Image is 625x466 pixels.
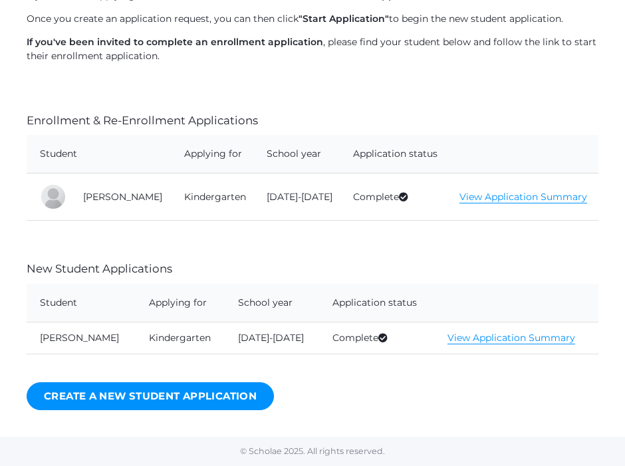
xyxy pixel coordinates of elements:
[70,174,171,221] td: [PERSON_NAME]
[27,36,323,48] strong: If you've been invited to complete an enrollment application
[27,322,136,354] td: [PERSON_NAME]
[27,135,171,174] th: Student
[27,382,274,411] a: Create a New Student Application
[253,174,340,221] td: [DATE]-[DATE]
[340,174,446,221] td: Complete
[136,322,225,354] td: Kindergarten
[136,284,225,322] th: Applying for
[171,174,253,221] td: Kindergarten
[27,263,598,275] h4: New Student Applications
[340,135,446,174] th: Application status
[459,191,587,203] a: View Application Summary
[27,35,598,63] p: , please find your student below and follow the link to start their enrollment application.
[319,284,434,322] th: Application status
[27,12,598,26] p: Once you create an application request, you can then click to begin the new student application.
[225,284,318,322] th: School year
[27,114,598,126] h4: Enrollment & Re-Enrollment Applications
[319,322,434,354] td: Complete
[253,135,340,174] th: School year
[447,332,575,344] a: View Application Summary
[27,284,136,322] th: Student
[299,13,389,25] strong: "Start Application"
[171,135,253,174] th: Applying for
[225,322,318,354] td: [DATE]-[DATE]
[40,183,66,210] div: Teddy Dahlstrom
